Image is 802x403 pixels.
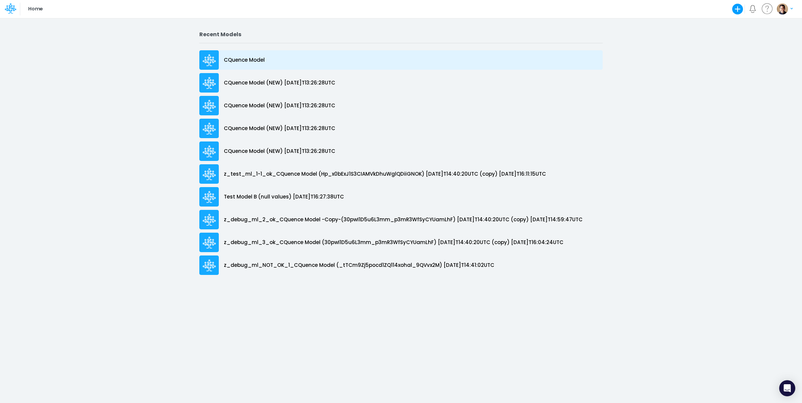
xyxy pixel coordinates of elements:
[224,79,335,87] p: CQuence Model (NEW) [DATE]T13:26:28UTC
[199,140,603,163] a: CQuence Model (NEW) [DATE]T13:26:28UTC
[199,71,603,94] a: CQuence Model (NEW) [DATE]T13:26:28UTC
[224,262,494,269] p: z_debug_ml_NOT_OK_1_CQuence Model (_tTCm9Zj5pocd1ZQ114xohal_9QVvx2M) [DATE]T14:41:02UTC
[199,117,603,140] a: CQuence Model (NEW) [DATE]T13:26:28UTC
[224,56,265,64] p: CQuence Model
[199,208,603,231] a: z_debug_ml_2_ok_CQuence Model -Copy-(30pwI1D5u6L3mm_p3mR3WfSyCYUamLhF) [DATE]T14:40:20UTC (copy) ...
[199,163,603,185] a: z_test_ml_1-1_ok_CQuence Model (Hp_x0bExJ1S3CIAMVkDhuWglQDiiGNOK) [DATE]T14:40:20UTC (copy) [DATE...
[28,5,43,13] p: Home
[199,49,603,71] a: CQuence Model
[779,380,795,396] div: Open Intercom Messenger
[199,231,603,254] a: z_debug_ml_3_ok_CQuence Model (30pwI1D5u6L3mm_p3mR3WfSyCYUamLhF) [DATE]T14:40:20UTC (copy) [DATE]...
[199,94,603,117] a: CQuence Model (NEW) [DATE]T13:26:28UTC
[224,125,335,132] p: CQuence Model (NEW) [DATE]T13:26:28UTC
[224,239,563,246] p: z_debug_ml_3_ok_CQuence Model (30pwI1D5u6L3mm_p3mR3WfSyCYUamLhF) [DATE]T14:40:20UTC (copy) [DATE]...
[224,216,583,224] p: z_debug_ml_2_ok_CQuence Model -Copy-(30pwI1D5u6L3mm_p3mR3WfSyCYUamLhF) [DATE]T14:40:20UTC (copy) ...
[224,170,546,178] p: z_test_ml_1-1_ok_CQuence Model (Hp_x0bExJ1S3CIAMVkDhuWglQDiiGNOK) [DATE]T14:40:20UTC (copy) [DATE...
[199,31,603,38] h2: Recent Models
[224,102,335,110] p: CQuence Model (NEW) [DATE]T13:26:28UTC
[749,5,757,13] a: Notifications
[199,254,603,277] a: z_debug_ml_NOT_OK_1_CQuence Model (_tTCm9Zj5pocd1ZQ114xohal_9QVvx2M) [DATE]T14:41:02UTC
[224,148,335,155] p: CQuence Model (NEW) [DATE]T13:26:28UTC
[199,185,603,208] a: Test Model B (null values) [DATE]T16:27:38UTC
[224,193,344,201] p: Test Model B (null values) [DATE]T16:27:38UTC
